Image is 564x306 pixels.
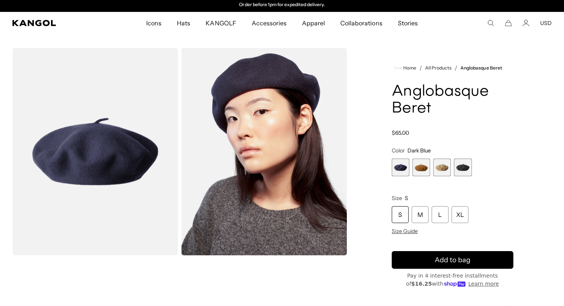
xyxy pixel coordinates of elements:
[390,12,425,34] a: Stories
[395,65,416,71] a: Home
[146,12,162,34] span: Icons
[203,2,361,8] slideshow-component: Announcement bar
[523,20,529,26] a: Account
[416,63,422,73] li: /
[412,206,429,223] div: M
[239,2,325,8] p: Order before 1pm for expedited delivery.
[392,195,402,202] span: Size
[12,20,96,26] a: Kangol
[402,65,416,71] span: Home
[452,63,457,73] li: /
[392,251,513,269] button: Add to bag
[252,12,287,34] span: Accessories
[487,20,494,26] summary: Search here
[392,83,513,117] h1: Anglobasque Beret
[392,228,418,235] span: Size Guide
[302,12,325,34] span: Apparel
[540,20,552,26] button: USD
[294,12,333,34] a: Apparel
[454,159,472,176] div: 4 of 4
[405,195,408,202] span: S
[177,12,190,34] span: Hats
[432,206,449,223] div: L
[12,48,347,255] product-gallery: Gallery Viewer
[460,65,502,71] a: Anglobasque Beret
[206,12,236,34] span: KANGOLF
[505,20,512,26] button: Cart
[139,12,169,34] a: Icons
[392,63,513,73] nav: breadcrumbs
[412,159,430,176] div: 2 of 4
[12,48,178,255] img: color-dark-blue
[398,12,418,34] span: Stories
[244,12,294,34] a: Accessories
[452,206,468,223] div: XL
[392,159,409,176] label: Dark Blue
[407,147,431,154] span: Dark Blue
[169,12,198,34] a: Hats
[392,159,409,176] div: 1 of 4
[340,12,382,34] span: Collaborations
[433,159,451,176] div: 3 of 4
[203,2,361,8] div: 2 of 2
[433,159,451,176] label: Camel
[392,147,405,154] span: Color
[198,12,244,34] a: KANGOLF
[333,12,390,34] a: Collaborations
[435,255,470,265] span: Add to bag
[392,206,409,223] div: S
[412,159,430,176] label: Rustic Caramel
[203,2,361,8] div: Announcement
[454,159,472,176] label: Black
[392,129,409,136] span: $65.00
[181,48,347,255] img: dark-blue
[425,65,452,71] a: All Products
